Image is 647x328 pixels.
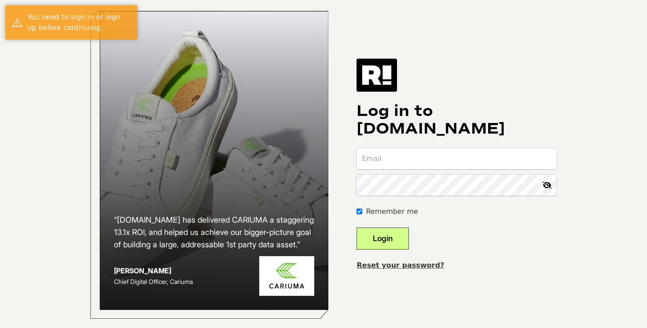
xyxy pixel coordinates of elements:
[357,261,444,269] a: Reset your password?
[366,206,418,217] label: Remember me
[114,266,171,275] strong: [PERSON_NAME]
[357,59,397,91] img: Retention.com
[259,256,314,296] img: Cariuma
[114,278,193,285] span: Chief Digital Officer, Cariuma
[357,148,557,169] input: Email
[27,12,131,33] div: You need to sign in or sign up before continuing.
[357,102,557,138] h1: Log in to [DOMAIN_NAME]
[114,214,315,251] h2: “[DOMAIN_NAME] has delivered CARIUMA a staggering 13.1x ROI, and helped us achieve our bigger-pic...
[357,227,409,250] button: Login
